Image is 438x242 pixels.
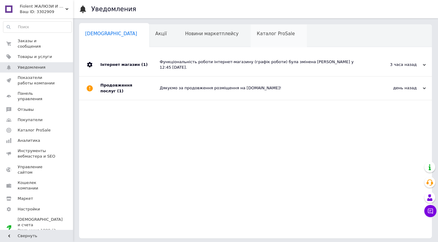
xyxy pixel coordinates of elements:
[160,59,365,70] div: Функціональність роботи інтернет-магазину (графік роботи) була змінена [PERSON_NAME] у 12:45 [DATE].
[18,180,56,191] span: Кошелек компании
[18,206,40,212] span: Настройки
[155,31,167,36] span: Акції
[100,53,160,76] div: Інтернет магазин
[18,196,33,201] span: Маркет
[18,65,45,70] span: Уведомления
[18,164,56,175] span: Управление сайтом
[18,217,63,239] span: [DEMOGRAPHIC_DATA] и счета
[18,38,56,49] span: Заказы и сообщения
[18,148,56,159] span: Инструменты вебмастера и SEO
[3,22,71,32] input: Поиск
[85,31,137,36] span: [DEMOGRAPHIC_DATA]
[91,5,136,13] h1: Уведомления
[18,75,56,86] span: Показатели работы компании
[18,228,63,239] div: Prom микс 1000 (3 месяца)
[257,31,295,36] span: Каталог ProSale
[141,62,148,67] span: (1)
[160,85,365,91] div: Дякуємо за продовження розміщення на [DOMAIN_NAME]!
[117,89,123,93] span: (1)
[18,54,52,60] span: Товары и услуги
[18,138,40,143] span: Аналитика
[365,62,426,67] div: 3 часа назад
[424,205,436,217] button: Чат с покупателем
[18,107,34,112] span: Отзывы
[18,91,56,102] span: Панель управления
[20,4,65,9] span: Fiolent ЖАЛЮЗИ И РОЛЕТЫ
[18,117,43,123] span: Покупатели
[20,9,73,15] div: Ваш ID: 3302909
[18,128,50,133] span: Каталог ProSale
[100,77,160,100] div: Продовження послуг
[185,31,238,36] span: Новини маркетплейсу
[365,85,426,91] div: день назад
